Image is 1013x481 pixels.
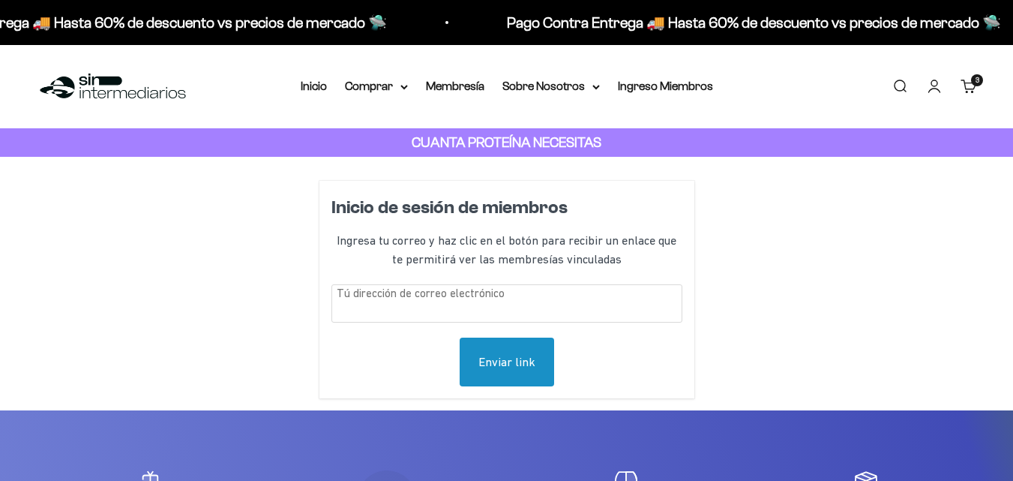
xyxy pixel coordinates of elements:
a: Membresía [426,80,484,92]
p: Pago Contra Entrega 🚚 Hasta 60% de descuento vs precios de mercado 🛸 [507,11,1001,35]
span: 3 [976,77,979,84]
div: Ingresa tu correo y haz clic en el botón para recibir un enlace que te permitirá ver las membresí... [331,231,682,269]
a: Inicio [301,80,327,92]
summary: Comprar [345,77,408,96]
strong: CUANTA PROTEÍNA NECESITAS [412,134,601,150]
h2: Inicio de sesión de miembros [331,193,682,221]
div: Enviar link [460,338,554,387]
summary: Sobre Nosotros [502,77,600,96]
a: Ingreso Miembros [618,80,713,92]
